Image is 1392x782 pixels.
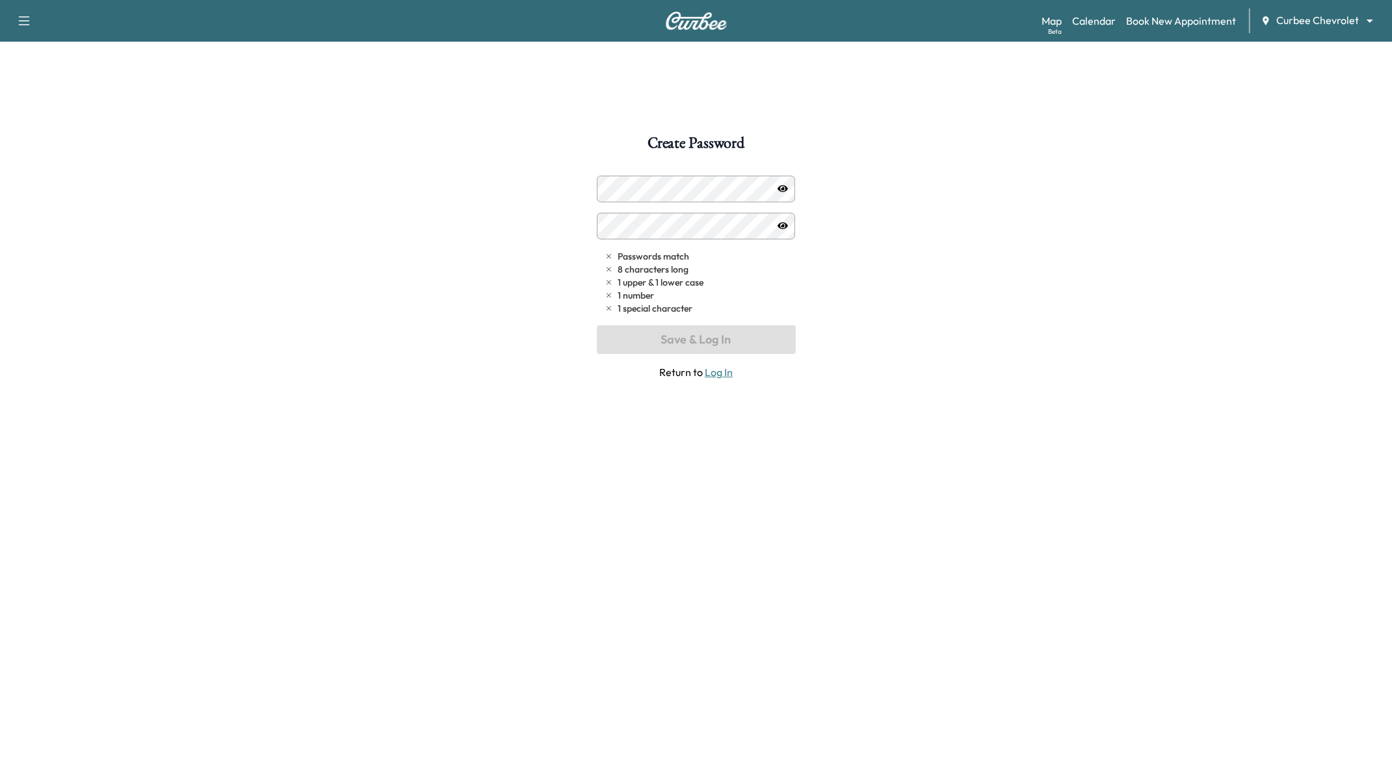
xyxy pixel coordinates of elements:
h1: Create Password [648,135,744,157]
a: Calendar [1072,13,1116,29]
span: Curbee Chevrolet [1276,13,1359,28]
img: Curbee Logo [665,12,728,30]
span: 8 characters long [618,263,689,276]
span: 1 special character [618,302,693,315]
span: 1 number [618,289,655,302]
div: Beta [1048,27,1062,36]
a: Log In [705,366,733,379]
a: MapBeta [1042,13,1062,29]
span: Passwords match [618,250,690,263]
a: Book New Appointment [1126,13,1236,29]
span: 1 upper & 1 lower case [618,276,704,289]
span: Return to [597,364,796,380]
